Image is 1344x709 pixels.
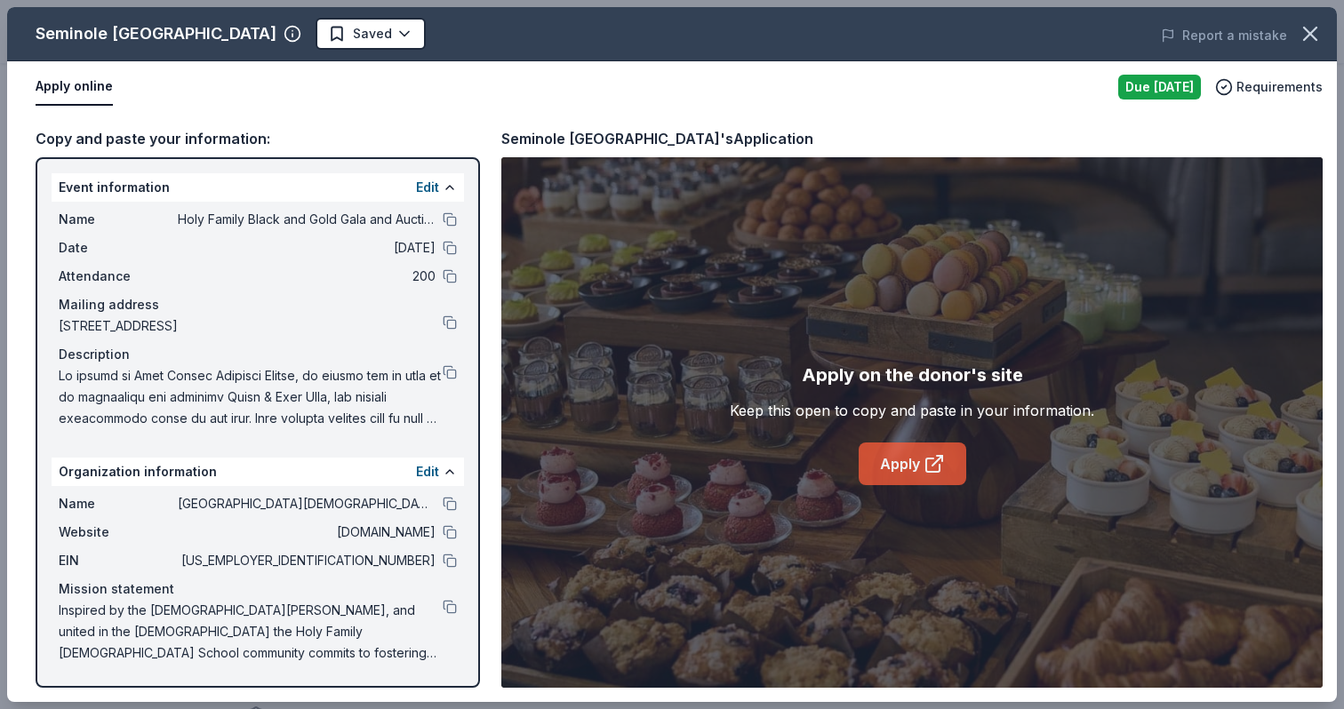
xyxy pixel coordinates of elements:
[1236,76,1323,98] span: Requirements
[59,209,178,230] span: Name
[59,578,457,600] div: Mission statement
[36,20,276,48] div: Seminole [GEOGRAPHIC_DATA]
[178,266,436,287] span: 200
[416,177,439,198] button: Edit
[59,266,178,287] span: Attendance
[52,458,464,486] div: Organization information
[178,493,436,514] span: [GEOGRAPHIC_DATA][DEMOGRAPHIC_DATA]
[59,315,443,337] span: [STREET_ADDRESS]
[501,127,813,150] div: Seminole [GEOGRAPHIC_DATA]'s Application
[1161,25,1287,46] button: Report a mistake
[353,23,392,44] span: Saved
[59,344,457,365] div: Description
[36,68,113,106] button: Apply online
[178,209,436,230] span: Holy Family Black and Gold Gala and Auction
[316,18,426,50] button: Saved
[36,127,480,150] div: Copy and paste your information:
[178,237,436,259] span: [DATE]
[59,493,178,514] span: Name
[59,522,178,543] span: Website
[178,550,436,571] span: [US_EMPLOYER_IDENTIFICATION_NUMBER]
[59,550,178,571] span: EIN
[1215,76,1323,98] button: Requirements
[52,173,464,202] div: Event information
[178,522,436,543] span: [DOMAIN_NAME]
[802,361,1023,389] div: Apply on the donor's site
[59,365,443,429] span: Lo ipsumd si Amet Consec Adipisci Elitse, do eiusmo tem in utla et do magnaaliqu eni adminimv Qui...
[859,442,966,485] a: Apply
[59,600,443,664] span: Inspired by the [DEMOGRAPHIC_DATA][PERSON_NAME], and united in the [DEMOGRAPHIC_DATA] the Holy Fa...
[416,461,439,482] button: Edit
[59,294,457,315] div: Mailing address
[1118,75,1201,100] div: Due [DATE]
[59,237,178,259] span: Date
[730,400,1094,421] div: Keep this open to copy and paste in your information.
